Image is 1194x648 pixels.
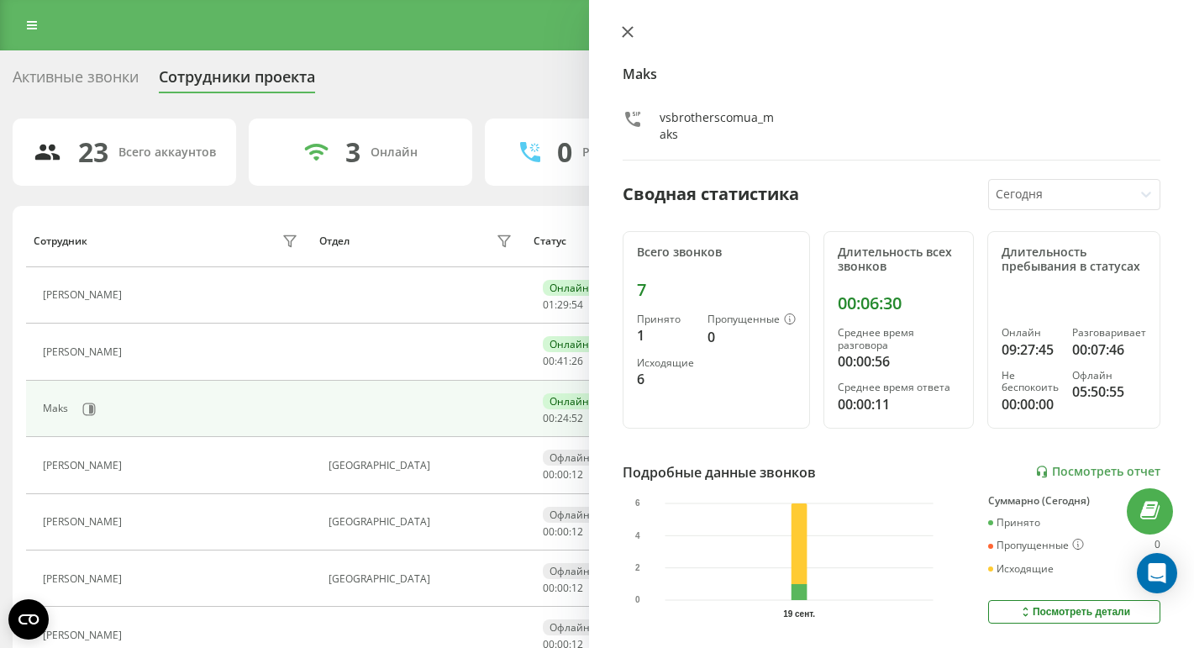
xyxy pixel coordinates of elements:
[571,581,583,595] span: 12
[637,369,694,389] div: 6
[838,293,960,313] div: 00:06:30
[571,411,583,425] span: 52
[988,517,1040,529] div: Принято
[1002,327,1059,339] div: Онлайн
[838,327,960,351] div: Среднее время разговора
[118,145,216,160] div: Всего аккаунтов
[543,581,555,595] span: 00
[1002,370,1059,394] div: Не беспокоить
[557,411,569,425] span: 24
[1072,370,1146,382] div: Офлайн
[637,280,796,300] div: 7
[571,298,583,312] span: 54
[637,325,694,345] div: 1
[582,145,674,160] div: Разговаривают
[707,327,796,347] div: 0
[637,313,694,325] div: Принято
[838,394,960,414] div: 00:00:11
[660,109,780,143] div: vsbrotherscomua_maks
[635,562,640,572] text: 2
[623,182,799,207] div: Сводная статистика
[543,393,596,409] div: Онлайн
[543,524,555,539] span: 00
[557,298,569,312] span: 29
[571,467,583,482] span: 12
[345,136,360,168] div: 3
[1002,245,1146,274] div: Длительность пребывания в статусах
[43,630,126,641] div: [PERSON_NAME]
[329,516,517,528] div: [GEOGRAPHIC_DATA]
[329,460,517,472] div: [GEOGRAPHIC_DATA]
[543,299,583,311] div: : :
[543,619,597,635] div: Офлайн
[1002,394,1059,414] div: 00:00:00
[159,68,315,94] div: Сотрудники проекта
[838,351,960,371] div: 00:00:56
[43,346,126,358] div: [PERSON_NAME]
[1155,539,1160,552] div: 0
[371,145,418,160] div: Онлайн
[543,280,596,296] div: Онлайн
[557,354,569,368] span: 41
[1018,605,1130,619] div: Посмотреть детали
[1072,340,1146,360] div: 00:07:46
[557,467,569,482] span: 00
[838,245,960,274] div: Длительность всех звонков
[988,563,1054,575] div: Исходящие
[623,64,1160,84] h4: Maks
[623,462,816,482] div: Подробные данные звонков
[543,336,596,352] div: Онлайн
[1137,553,1177,593] div: Open Intercom Messenger
[635,530,640,540] text: 4
[543,467,555,482] span: 00
[543,298,555,312] span: 01
[783,609,815,619] text: 19 сент.
[329,573,517,585] div: [GEOGRAPHIC_DATA]
[635,498,640,508] text: 6
[543,356,583,367] div: : :
[43,403,72,414] div: Maks
[543,411,555,425] span: 00
[557,136,572,168] div: 0
[543,526,583,538] div: : :
[838,382,960,393] div: Среднее время ответа
[34,235,87,247] div: Сотрудник
[1035,465,1160,479] a: Посмотреть отчет
[1072,382,1146,402] div: 05:50:55
[543,563,597,579] div: Офлайн
[43,516,126,528] div: [PERSON_NAME]
[543,507,597,523] div: Офлайн
[319,235,350,247] div: Отдел
[543,450,597,466] div: Офлайн
[543,413,583,424] div: : :
[637,357,694,369] div: Исходящие
[534,235,566,247] div: Статус
[988,539,1084,552] div: Пропущенные
[543,354,555,368] span: 00
[988,600,1160,624] button: Посмотреть детали
[557,524,569,539] span: 00
[707,313,796,327] div: Пропущенные
[43,573,126,585] div: [PERSON_NAME]
[543,582,583,594] div: : :
[637,245,796,260] div: Всего звонков
[571,524,583,539] span: 12
[557,581,569,595] span: 00
[43,289,126,301] div: [PERSON_NAME]
[635,595,640,604] text: 0
[13,68,139,94] div: Активные звонки
[988,495,1160,507] div: Суммарно (Сегодня)
[8,599,49,640] button: Open CMP widget
[43,460,126,472] div: [PERSON_NAME]
[78,136,108,168] div: 23
[1002,340,1059,360] div: 09:27:45
[543,469,583,481] div: : :
[571,354,583,368] span: 26
[1072,327,1146,339] div: Разговаривает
